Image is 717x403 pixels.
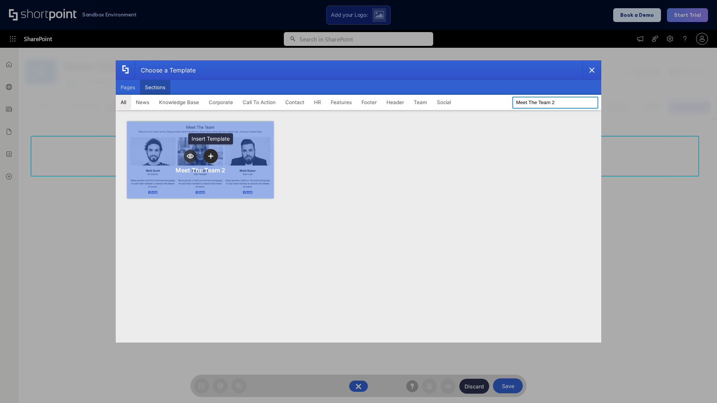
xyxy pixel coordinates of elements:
[131,95,154,110] button: News
[280,95,309,110] button: Contact
[116,80,140,95] button: Pages
[135,61,196,79] div: Choose a Template
[176,166,225,174] div: Meet The Team 2
[309,95,326,110] button: HR
[326,95,357,110] button: Features
[238,95,280,110] button: Call To Action
[432,95,456,110] button: Social
[204,95,238,110] button: Corporate
[357,95,382,110] button: Footer
[680,367,717,403] iframe: Chat Widget
[409,95,432,110] button: Team
[116,60,601,343] div: template selector
[140,80,170,95] button: Sections
[154,95,204,110] button: Knowledge Base
[116,95,131,110] button: All
[382,95,409,110] button: Header
[512,97,598,109] input: Search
